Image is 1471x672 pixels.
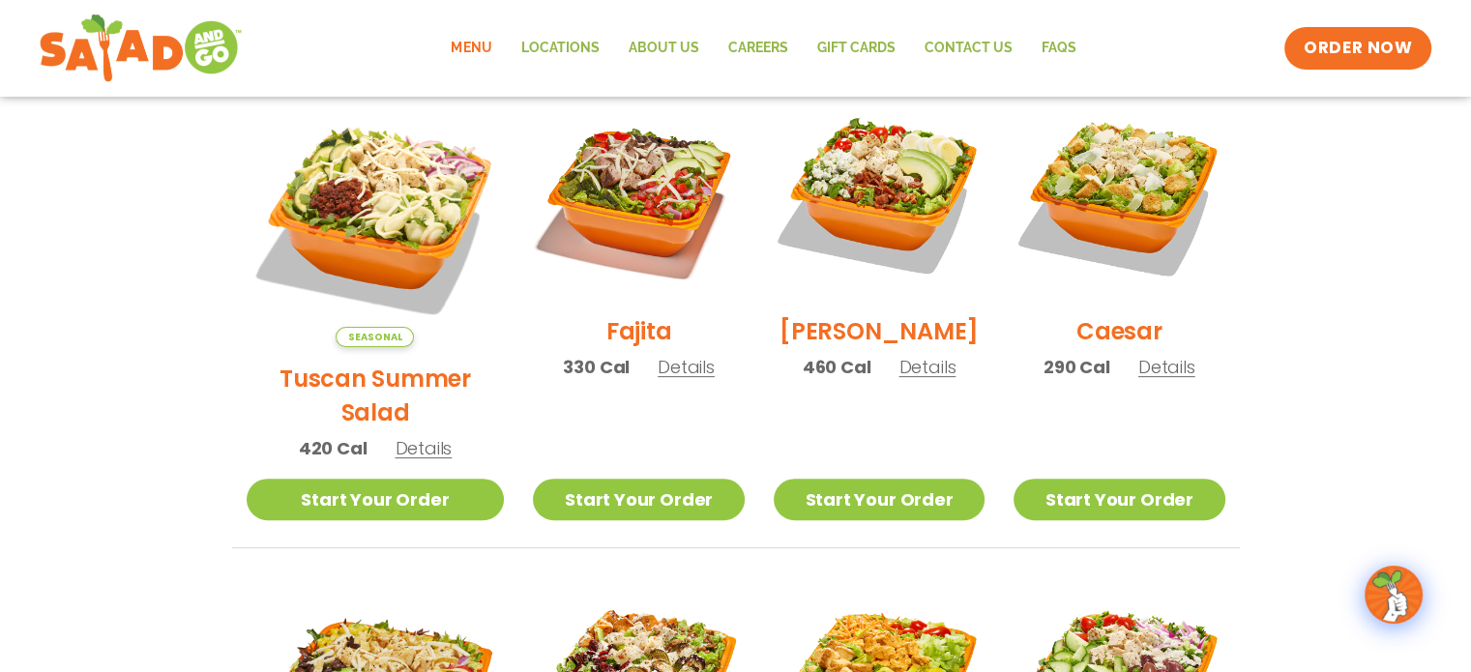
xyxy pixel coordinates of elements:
a: FAQs [1026,26,1090,71]
span: Details [395,436,452,460]
span: Details [898,355,956,379]
a: About Us [613,26,713,71]
a: Start Your Order [774,479,985,520]
h2: Fajita [606,314,672,348]
a: Contact Us [909,26,1026,71]
a: GIFT CARDS [802,26,909,71]
span: Details [658,355,715,379]
span: 460 Cal [803,354,871,380]
img: new-SAG-logo-768×292 [39,10,243,87]
a: Menu [436,26,506,71]
span: 330 Cal [563,354,630,380]
span: ORDER NOW [1304,37,1412,60]
a: Start Your Order [1014,479,1224,520]
img: Product photo for Tuscan Summer Salad [247,89,505,347]
span: 290 Cal [1044,354,1110,380]
span: Details [1138,355,1195,379]
a: Start Your Order [533,479,744,520]
img: Product photo for Caesar Salad [1014,89,1224,300]
span: 420 Cal [299,435,368,461]
img: wpChatIcon [1367,568,1421,622]
span: Seasonal [336,327,414,347]
h2: Tuscan Summer Salad [247,362,505,429]
nav: Menu [436,26,1090,71]
a: ORDER NOW [1284,27,1431,70]
img: Product photo for Fajita Salad [533,89,744,300]
h2: Caesar [1076,314,1162,348]
a: Start Your Order [247,479,505,520]
img: Product photo for Cobb Salad [774,89,985,300]
h2: [PERSON_NAME] [780,314,979,348]
a: Locations [506,26,613,71]
a: Careers [713,26,802,71]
